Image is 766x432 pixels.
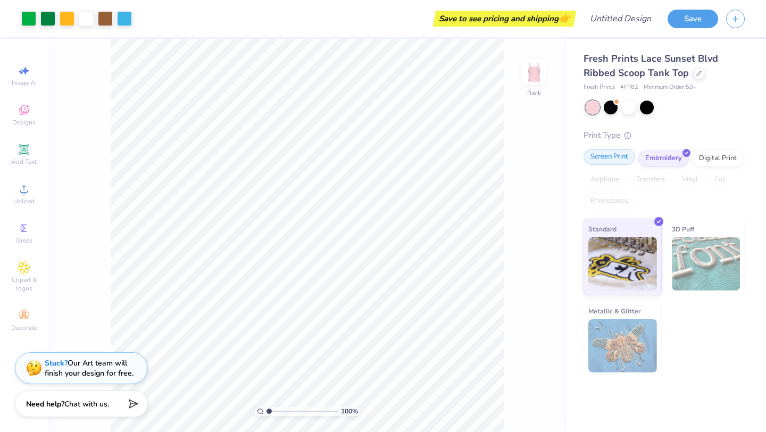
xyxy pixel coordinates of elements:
[5,276,43,293] span: Clipart & logos
[584,193,635,209] div: Rhinestones
[45,358,68,368] strong: Stuck?
[672,237,740,290] img: 3D Puff
[588,319,657,372] img: Metallic & Glitter
[672,223,694,235] span: 3D Puff
[523,62,545,83] img: Back
[45,358,134,378] div: Our Art team will finish your design for free.
[13,197,35,205] span: Upload
[584,172,626,188] div: Applique
[527,88,541,98] div: Back
[12,118,36,127] span: Designs
[638,151,689,167] div: Embroidery
[644,83,697,92] span: Minimum Order: 50 +
[588,223,617,235] span: Standard
[584,83,615,92] span: Fresh Prints
[588,237,657,290] img: Standard
[16,236,32,245] span: Greek
[692,151,744,167] div: Digital Print
[584,52,718,79] span: Fresh Prints Lace Sunset Blvd Ribbed Scoop Tank Top
[584,149,635,165] div: Screen Print
[708,172,733,188] div: Foil
[12,79,37,87] span: Image AI
[668,10,718,28] button: Save
[11,157,37,166] span: Add Text
[11,323,37,332] span: Decorate
[588,305,641,317] span: Metallic & Glitter
[620,83,638,92] span: # FP62
[26,399,64,409] strong: Need help?
[581,8,660,29] input: Untitled Design
[64,399,109,409] span: Chat with us.
[629,172,672,188] div: Transfers
[675,172,705,188] div: Vinyl
[584,129,745,142] div: Print Type
[436,11,573,27] div: Save to see pricing and shipping
[559,12,570,24] span: 👉
[341,406,358,416] span: 100 %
